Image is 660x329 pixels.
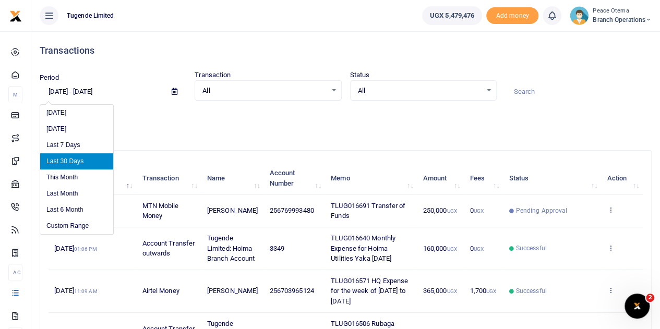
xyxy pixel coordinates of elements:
[40,121,113,137] li: [DATE]
[358,86,482,96] span: All
[474,246,484,252] small: UGX
[601,162,643,194] th: Action: activate to sort column ascending
[625,294,650,319] iframe: Intercom live chat
[74,288,98,294] small: 11:09 AM
[486,7,538,25] li: Toup your wallet
[54,245,97,252] span: [DATE]
[8,86,22,103] li: M
[331,202,405,220] span: TLUG016691 Transfer of Funds
[40,169,113,186] li: This Month
[63,11,118,20] span: Tugende Limited
[447,288,457,294] small: UGX
[423,245,457,252] span: 160,000
[40,83,163,101] input: select period
[470,245,484,252] span: 0
[593,15,652,25] span: Branch Operations
[646,294,654,302] span: 2
[9,10,22,22] img: logo-small
[40,45,652,56] h4: Transactions
[350,70,370,80] label: Status
[9,11,22,19] a: logo-small logo-large logo-large
[74,246,97,252] small: 01:06 PM
[136,162,201,194] th: Transaction: activate to sort column ascending
[195,70,231,80] label: Transaction
[331,234,395,262] span: TLUG016640 Monthly Expense for Hoima Utilities Yaka [DATE]
[570,6,589,25] img: profile-user
[270,206,314,214] span: 256769993480
[40,105,113,121] li: [DATE]
[422,6,482,25] a: UGX 5,479,476
[486,7,538,25] span: Add money
[593,7,652,16] small: Peace Otema
[503,162,601,194] th: Status: activate to sort column ascending
[423,206,457,214] span: 250,000
[447,208,457,214] small: UGX
[142,202,178,220] span: MTN Mobile Money
[430,10,474,21] span: UGX 5,479,476
[40,72,59,83] label: Period
[207,287,258,295] span: [PERSON_NAME]
[516,286,547,296] span: Successful
[516,243,547,253] span: Successful
[142,239,195,258] span: Account Transfer outwards
[470,287,497,295] span: 1,700
[270,287,314,295] span: 256703965124
[474,208,484,214] small: UGX
[418,6,486,25] li: Wallet ballance
[423,287,457,295] span: 365,000
[40,153,113,169] li: Last 30 Days
[417,162,464,194] th: Amount: activate to sort column ascending
[40,186,113,202] li: Last Month
[570,6,652,25] a: profile-user Peace Otema Branch Operations
[201,162,264,194] th: Name: activate to sort column ascending
[470,206,484,214] span: 0
[516,206,568,215] span: Pending Approval
[486,11,538,19] a: Add money
[447,246,457,252] small: UGX
[40,113,652,124] p: Download
[263,162,325,194] th: Account Number: activate to sort column ascending
[464,162,503,194] th: Fees: activate to sort column ascending
[207,206,258,214] span: [PERSON_NAME]
[207,234,255,262] span: Tugende Limited: Hoima Branch Account
[40,202,113,218] li: Last 6 Month
[54,287,97,295] span: [DATE]
[505,83,652,101] input: Search
[270,245,284,252] span: 3349
[331,277,408,305] span: TLUG016571 HQ Expense for the week of [DATE] to [DATE]
[40,218,113,234] li: Custom Range
[486,288,496,294] small: UGX
[202,86,326,96] span: All
[40,137,113,153] li: Last 7 Days
[325,162,417,194] th: Memo: activate to sort column ascending
[8,264,22,281] li: Ac
[142,287,179,295] span: Airtel Money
